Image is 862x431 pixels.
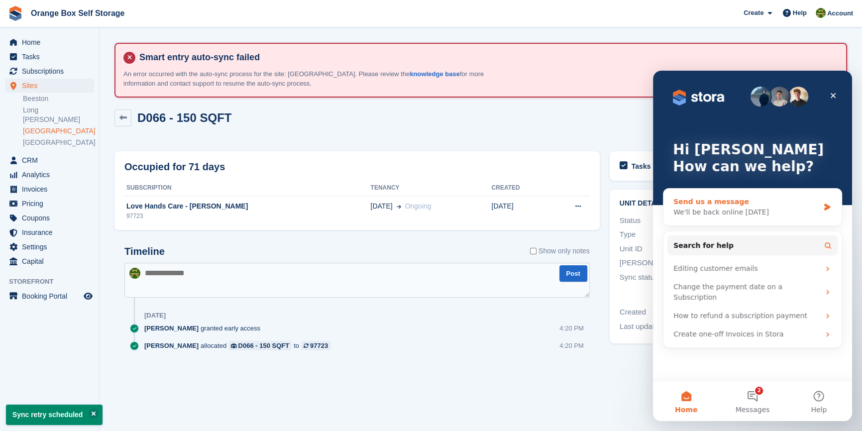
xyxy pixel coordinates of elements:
span: Ongoing [405,202,431,210]
a: menu [5,168,94,182]
div: 97723 [310,341,328,350]
a: menu [5,254,94,268]
span: [PERSON_NAME] [144,323,199,333]
td: [DATE] [491,196,548,226]
a: Orange Box Self Storage [27,5,129,21]
span: Pricing [22,197,82,211]
a: Beeston [23,94,94,104]
span: Settings [22,240,82,254]
a: menu [5,50,94,64]
a: [GEOGRAPHIC_DATA] [23,126,94,136]
span: Subscriptions [22,64,82,78]
div: [DATE] [144,312,166,320]
span: Insurance [22,225,82,239]
span: Analytics [22,168,82,182]
span: [DATE] [370,201,392,212]
a: Long [PERSON_NAME] [23,106,94,124]
a: Preview store [82,290,94,302]
div: [PERSON_NAME] Number [620,257,729,269]
div: 4:20 PM [559,341,583,350]
h2: Unit details [620,200,837,208]
a: menu [5,197,94,211]
span: Booking Portal [22,289,82,303]
span: Account [827,8,853,18]
a: D066 - 150 SQFT [228,341,292,350]
span: Tasks [22,50,82,64]
h2: Occupied for 71 days [124,159,225,174]
a: menu [5,64,94,78]
div: granted early access [144,323,265,333]
div: 4:20 PM [559,323,583,333]
a: menu [5,153,94,167]
span: Home [22,35,82,49]
a: menu [5,35,94,49]
h4: Smart entry auto-sync failed [135,52,838,63]
div: Status [620,215,729,226]
label: Show only notes [530,246,590,256]
h2: Timeline [124,246,165,257]
input: Show only notes [530,246,537,256]
div: Last updated [620,321,729,332]
a: [GEOGRAPHIC_DATA] [23,138,94,147]
h2: Tasks [632,162,651,171]
div: Unit ID [620,243,729,255]
th: Created [491,180,548,196]
a: menu [5,211,94,225]
a: menu [5,79,94,93]
span: [PERSON_NAME] [144,341,199,350]
div: Love Hands Care - [PERSON_NAME] [124,201,370,212]
div: 97723 [124,212,370,220]
img: Sarah [129,268,140,279]
button: Post [559,265,587,282]
a: menu [5,182,94,196]
div: allocated to [144,341,335,350]
span: Storefront [9,277,99,287]
span: Coupons [22,211,82,225]
th: Tenancy [370,180,491,196]
span: Capital [22,254,82,268]
img: Sarah [816,8,826,18]
h2: D066 - 150 SQFT [137,111,231,124]
span: Help [793,8,807,18]
div: Type [620,229,729,240]
p: Sync retry scheduled [6,405,103,425]
div: D066 - 150 SQFT [238,341,290,350]
span: Create [744,8,763,18]
iframe: Intercom live chat [653,71,852,421]
span: Sites [22,79,82,93]
div: Created [620,307,729,318]
span: CRM [22,153,82,167]
a: menu [5,289,94,303]
a: menu [5,240,94,254]
a: knowledge base [410,70,459,78]
th: Subscription [124,180,370,196]
a: menu [5,225,94,239]
a: 97723 [301,341,330,350]
div: Sync status [620,272,729,284]
p: An error occurred with the auto-sync process for the site: [GEOGRAPHIC_DATA]. Please review the f... [123,69,497,89]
